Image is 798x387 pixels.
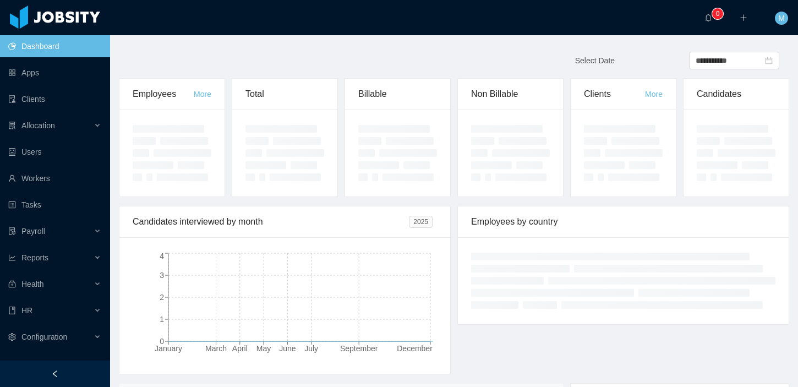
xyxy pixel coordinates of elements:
[160,315,164,324] tspan: 1
[471,79,550,110] div: Non Billable
[8,307,16,314] i: icon: book
[778,12,785,25] span: M
[645,90,663,99] a: More
[21,280,43,288] span: Health
[194,90,211,99] a: More
[245,79,324,110] div: Total
[21,121,55,130] span: Allocation
[8,333,16,341] i: icon: setting
[256,344,271,353] tspan: May
[340,344,378,353] tspan: September
[704,14,712,21] i: icon: bell
[279,344,296,353] tspan: June
[21,306,32,315] span: HR
[8,254,16,261] i: icon: line-chart
[8,167,101,189] a: icon: userWorkers
[8,88,101,110] a: icon: auditClients
[8,227,16,235] i: icon: file-protect
[160,337,164,346] tspan: 0
[160,252,164,260] tspan: 4
[409,216,433,228] span: 2025
[304,344,318,353] tspan: July
[765,57,773,64] i: icon: calendar
[358,79,437,110] div: Billable
[740,14,747,21] i: icon: plus
[21,333,67,341] span: Configuration
[712,8,723,19] sup: 0
[575,56,615,65] span: Select Date
[133,206,409,237] div: Candidates interviewed by month
[160,271,164,280] tspan: 3
[8,62,101,84] a: icon: appstoreApps
[397,344,433,353] tspan: December
[8,35,101,57] a: icon: pie-chartDashboard
[133,79,194,110] div: Employees
[697,79,775,110] div: Candidates
[8,122,16,129] i: icon: solution
[160,293,164,302] tspan: 2
[8,194,101,216] a: icon: profileTasks
[232,344,248,353] tspan: April
[155,344,182,353] tspan: January
[471,206,775,237] div: Employees by country
[21,253,48,262] span: Reports
[8,141,101,163] a: icon: robotUsers
[21,227,45,236] span: Payroll
[584,79,645,110] div: Clients
[205,344,227,353] tspan: March
[8,280,16,288] i: icon: medicine-box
